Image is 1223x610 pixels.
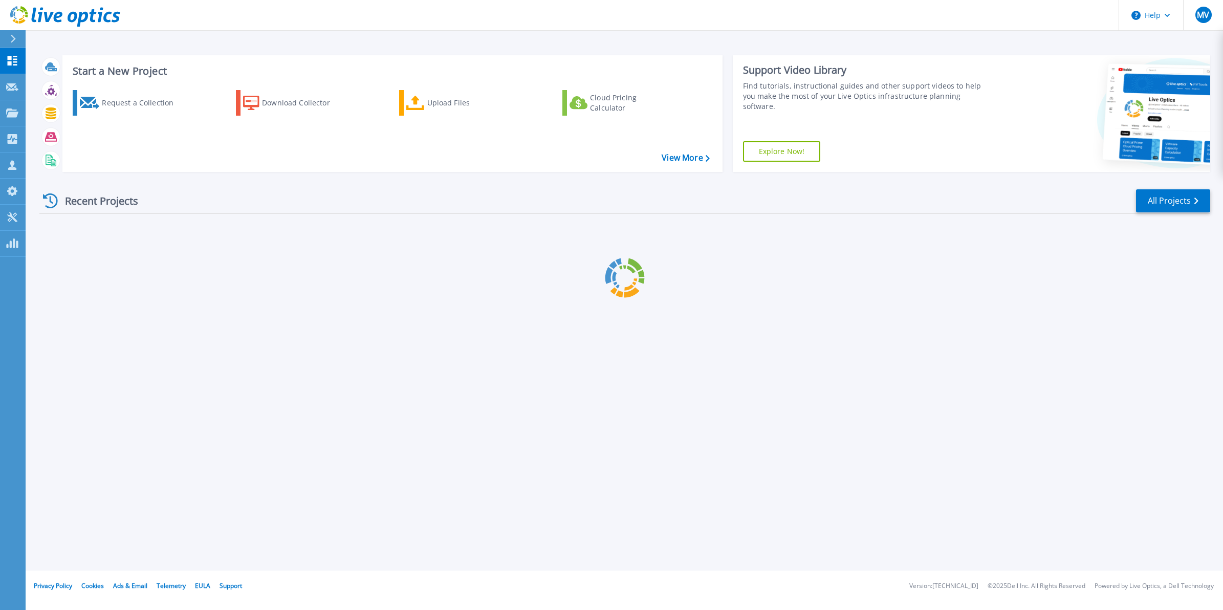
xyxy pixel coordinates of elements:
[427,93,509,113] div: Upload Files
[1095,583,1214,590] li: Powered by Live Optics, a Dell Technology
[909,583,978,590] li: Version: [TECHNICAL_ID]
[988,583,1085,590] li: © 2025 Dell Inc. All Rights Reserved
[73,90,187,116] a: Request a Collection
[1197,11,1209,19] span: MV
[562,90,676,116] a: Cloud Pricing Calculator
[195,581,210,590] a: EULA
[34,581,72,590] a: Privacy Policy
[73,66,709,77] h3: Start a New Project
[236,90,350,116] a: Download Collector
[743,141,821,162] a: Explore Now!
[1136,189,1210,212] a: All Projects
[743,63,989,77] div: Support Video Library
[157,581,186,590] a: Telemetry
[590,93,672,113] div: Cloud Pricing Calculator
[743,81,989,112] div: Find tutorials, instructional guides and other support videos to help you make the most of your L...
[113,581,147,590] a: Ads & Email
[262,93,344,113] div: Download Collector
[81,581,104,590] a: Cookies
[662,153,709,163] a: View More
[220,581,242,590] a: Support
[39,188,152,213] div: Recent Projects
[399,90,513,116] a: Upload Files
[102,93,184,113] div: Request a Collection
